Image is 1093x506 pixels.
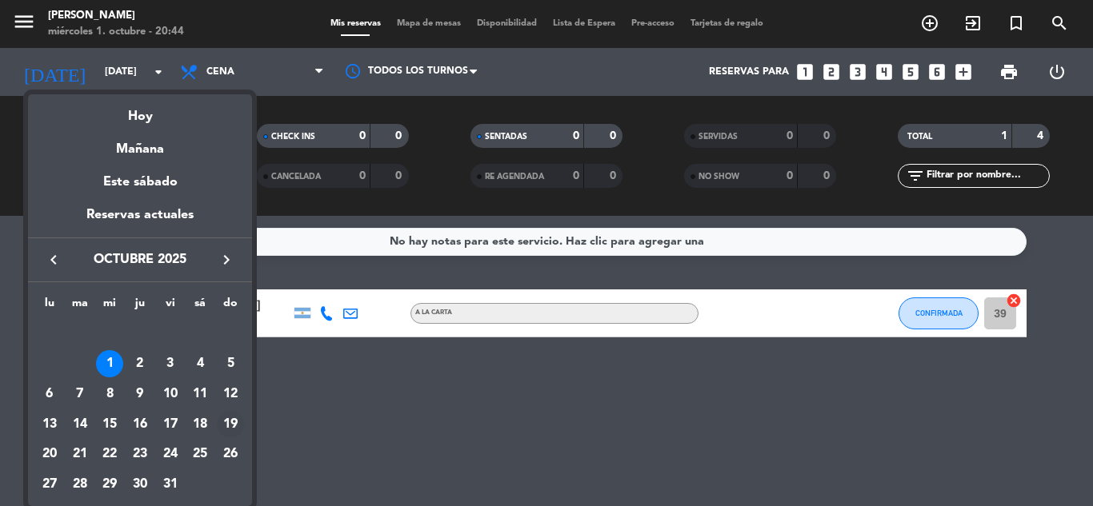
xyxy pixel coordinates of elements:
[28,160,252,205] div: Este sábado
[157,411,184,438] div: 17
[155,294,186,319] th: viernes
[186,379,216,409] td: 11 de octubre de 2025
[34,409,65,440] td: 13 de octubre de 2025
[65,409,95,440] td: 14 de octubre de 2025
[94,440,125,470] td: 22 de octubre de 2025
[186,350,214,377] div: 4
[125,349,155,380] td: 2 de octubre de 2025
[186,294,216,319] th: sábado
[65,294,95,319] th: martes
[215,294,246,319] th: domingo
[217,250,236,269] i: keyboard_arrow_right
[36,411,63,438] div: 13
[126,380,154,408] div: 9
[96,471,123,498] div: 29
[212,249,241,270] button: keyboard_arrow_right
[34,469,65,500] td: 27 de octubre de 2025
[217,380,244,408] div: 12
[217,441,244,468] div: 26
[186,409,216,440] td: 18 de octubre de 2025
[28,127,252,160] div: Mañana
[155,469,186,500] td: 31 de octubre de 2025
[66,411,94,438] div: 14
[68,249,212,270] span: octubre 2025
[125,409,155,440] td: 16 de octubre de 2025
[36,380,63,408] div: 6
[65,469,95,500] td: 28 de octubre de 2025
[155,349,186,380] td: 3 de octubre de 2025
[186,411,214,438] div: 18
[217,411,244,438] div: 19
[34,379,65,409] td: 6 de octubre de 2025
[39,249,68,270] button: keyboard_arrow_left
[186,349,216,380] td: 4 de octubre de 2025
[94,294,125,319] th: miércoles
[125,440,155,470] td: 23 de octubre de 2025
[96,350,123,377] div: 1
[125,294,155,319] th: jueves
[126,471,154,498] div: 30
[66,380,94,408] div: 7
[34,294,65,319] th: lunes
[34,440,65,470] td: 20 de octubre de 2025
[94,349,125,380] td: 1 de octubre de 2025
[125,379,155,409] td: 9 de octubre de 2025
[155,440,186,470] td: 24 de octubre de 2025
[34,319,246,349] td: OCT.
[66,471,94,498] div: 28
[65,440,95,470] td: 21 de octubre de 2025
[215,349,246,380] td: 5 de octubre de 2025
[155,379,186,409] td: 10 de octubre de 2025
[157,350,184,377] div: 3
[157,441,184,468] div: 24
[186,380,214,408] div: 11
[44,250,63,269] i: keyboard_arrow_left
[157,380,184,408] div: 10
[36,441,63,468] div: 20
[215,379,246,409] td: 12 de octubre de 2025
[215,409,246,440] td: 19 de octubre de 2025
[28,94,252,127] div: Hoy
[186,441,214,468] div: 25
[126,350,154,377] div: 2
[94,379,125,409] td: 8 de octubre de 2025
[65,379,95,409] td: 7 de octubre de 2025
[94,409,125,440] td: 15 de octubre de 2025
[96,380,123,408] div: 8
[94,469,125,500] td: 29 de octubre de 2025
[186,440,216,470] td: 25 de octubre de 2025
[215,440,246,470] td: 26 de octubre de 2025
[126,441,154,468] div: 23
[126,411,154,438] div: 16
[217,350,244,377] div: 5
[125,469,155,500] td: 30 de octubre de 2025
[96,441,123,468] div: 22
[36,471,63,498] div: 27
[28,205,252,237] div: Reservas actuales
[155,409,186,440] td: 17 de octubre de 2025
[96,411,123,438] div: 15
[66,441,94,468] div: 21
[157,471,184,498] div: 31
